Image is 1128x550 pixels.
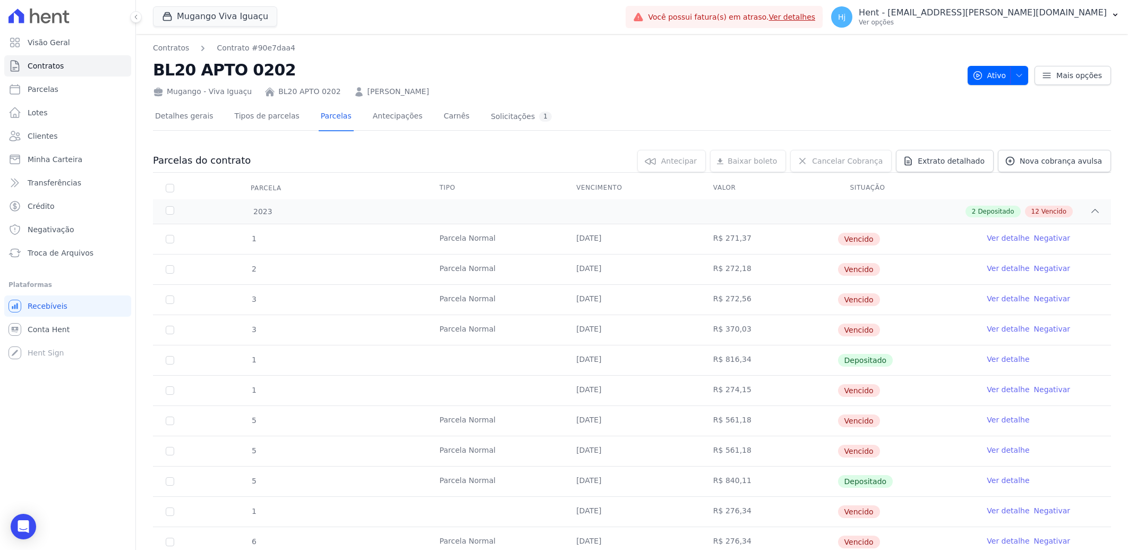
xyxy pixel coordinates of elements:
[368,86,429,97] a: [PERSON_NAME]
[1035,66,1111,85] a: Mais opções
[1031,207,1039,216] span: 12
[166,538,174,546] input: default
[4,219,131,240] a: Negativação
[4,79,131,100] a: Parcelas
[563,224,700,254] td: [DATE]
[28,248,93,258] span: Troca de Arquivos
[166,386,174,395] input: default
[987,354,1029,365] a: Ver detalhe
[972,207,976,216] span: 2
[838,414,880,427] span: Vencido
[896,150,994,172] a: Extrato detalhado
[838,505,880,518] span: Vencido
[859,7,1107,18] p: Hent - [EMAIL_ADDRESS][PERSON_NAME][DOMAIN_NAME]
[166,507,174,516] input: default
[987,505,1029,516] a: Ver detalhe
[700,497,838,527] td: R$ 276,34
[489,103,554,131] a: Solicitações1
[968,66,1029,85] button: Ativo
[166,447,174,455] input: default
[700,255,838,284] td: R$ 272,18
[251,416,257,425] span: 5
[978,207,1014,216] span: Depositado
[838,293,880,306] span: Vencido
[28,201,55,211] span: Crédito
[251,325,257,334] span: 3
[1034,264,1071,273] a: Negativar
[153,58,959,82] h2: BL20 APTO 0202
[491,112,552,122] div: Solicitações
[563,497,700,527] td: [DATE]
[251,356,257,364] span: 1
[4,196,131,217] a: Crédito
[539,112,552,122] div: 1
[648,12,815,23] span: Você possui fatura(s) em atraso.
[4,102,131,123] a: Lotes
[251,446,257,455] span: 5
[700,285,838,315] td: R$ 272,56
[998,150,1111,172] a: Nova cobrança avulsa
[4,55,131,77] a: Contratos
[987,263,1029,274] a: Ver detalhe
[426,224,563,254] td: Parcela Normal
[987,445,1029,455] a: Ver detalhe
[28,301,67,311] span: Recebíveis
[4,319,131,340] a: Conta Hent
[563,467,700,496] td: [DATE]
[700,345,838,375] td: R$ 816,34
[426,436,563,466] td: Parcela Normal
[1034,537,1071,545] a: Negativar
[371,103,425,131] a: Antecipações
[166,477,174,486] input: Só é possível selecionar pagamentos em aberto
[563,315,700,345] td: [DATE]
[987,536,1029,546] a: Ver detalhe
[253,206,272,217] span: 2023
[153,43,295,54] nav: Breadcrumb
[251,234,257,243] span: 1
[251,265,257,273] span: 2
[700,467,838,496] td: R$ 840,11
[28,131,57,141] span: Clientes
[251,386,257,394] span: 1
[426,406,563,436] td: Parcela Normal
[166,326,174,334] input: default
[987,475,1029,486] a: Ver detalhe
[238,177,294,199] div: Parcela
[251,295,257,303] span: 3
[918,156,985,166] span: Extrato detalhado
[838,263,880,276] span: Vencido
[4,295,131,317] a: Recebíveis
[166,295,174,304] input: default
[838,354,893,367] span: Depositado
[426,177,563,199] th: Tipo
[251,537,257,546] span: 6
[838,177,975,199] th: Situação
[1034,385,1071,394] a: Negativar
[8,278,127,291] div: Plataformas
[563,376,700,405] td: [DATE]
[166,265,174,274] input: default
[823,2,1128,32] button: Hj Hent - [EMAIL_ADDRESS][PERSON_NAME][DOMAIN_NAME] Ver opções
[700,376,838,405] td: R$ 274,15
[28,177,81,188] span: Transferências
[700,315,838,345] td: R$ 370,03
[563,345,700,375] td: [DATE]
[838,233,880,246] span: Vencido
[987,384,1029,395] a: Ver detalhe
[166,235,174,243] input: default
[838,13,845,21] span: Hj
[166,417,174,425] input: default
[838,384,880,397] span: Vencido
[700,177,838,199] th: Valor
[4,242,131,264] a: Troca de Arquivos
[11,514,36,539] div: Open Intercom Messenger
[28,107,48,118] span: Lotes
[838,475,893,488] span: Depositado
[1034,234,1071,242] a: Negativar
[700,224,838,254] td: R$ 271,37
[563,177,700,199] th: Vencimento
[426,467,563,496] td: Parcela Normal
[563,406,700,436] td: [DATE]
[426,315,563,345] td: Parcela Normal
[1020,156,1102,166] span: Nova cobrança avulsa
